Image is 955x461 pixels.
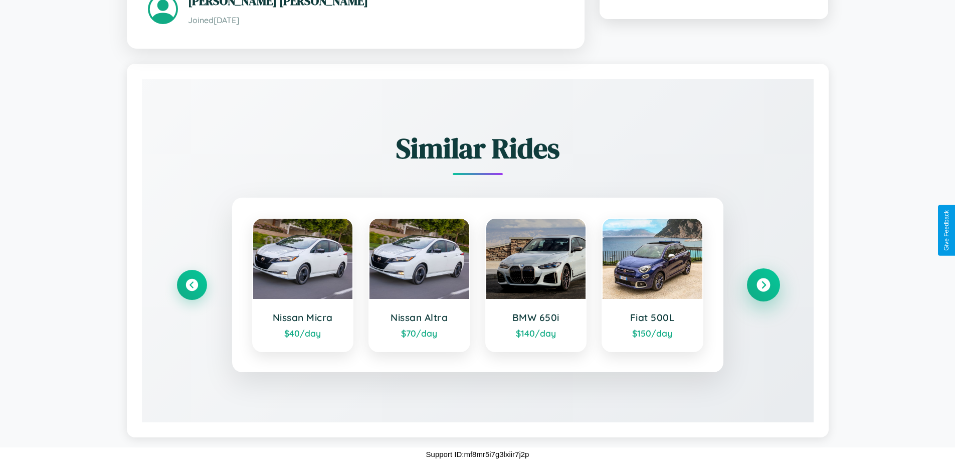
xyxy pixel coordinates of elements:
a: Fiat 500L$150/day [602,218,703,352]
div: $ 150 /day [613,328,692,339]
p: Joined [DATE] [188,13,563,28]
div: $ 70 /day [379,328,459,339]
h3: Nissan Micra [263,312,343,324]
h3: BMW 650i [496,312,576,324]
a: Nissan Altra$70/day [368,218,470,352]
a: Nissan Micra$40/day [252,218,354,352]
div: Give Feedback [943,210,950,251]
a: BMW 650i$140/day [485,218,587,352]
h3: Nissan Altra [379,312,459,324]
h2: Similar Rides [177,129,779,168]
p: Support ID: mf8mr5i7g3lxiir7j2p [426,447,529,461]
div: $ 140 /day [496,328,576,339]
h3: Fiat 500L [613,312,692,324]
div: $ 40 /day [263,328,343,339]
